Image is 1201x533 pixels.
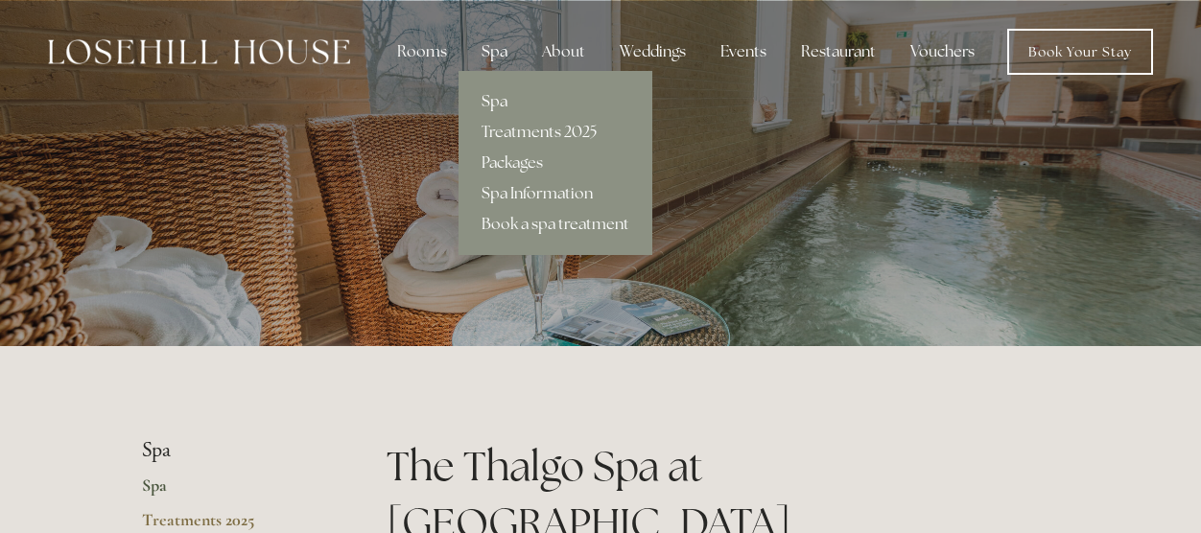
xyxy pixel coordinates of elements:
[382,33,462,71] div: Rooms
[48,39,350,64] img: Losehill House
[705,33,782,71] div: Events
[459,117,652,148] a: Treatments 2025
[459,148,652,178] a: Packages
[466,33,523,71] div: Spa
[786,33,891,71] div: Restaurant
[142,475,325,509] a: Spa
[459,178,652,209] a: Spa Information
[527,33,600,71] div: About
[459,209,652,240] a: Book a spa treatment
[459,86,652,117] a: Spa
[142,438,325,463] li: Spa
[604,33,701,71] div: Weddings
[1007,29,1153,75] a: Book Your Stay
[895,33,990,71] a: Vouchers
